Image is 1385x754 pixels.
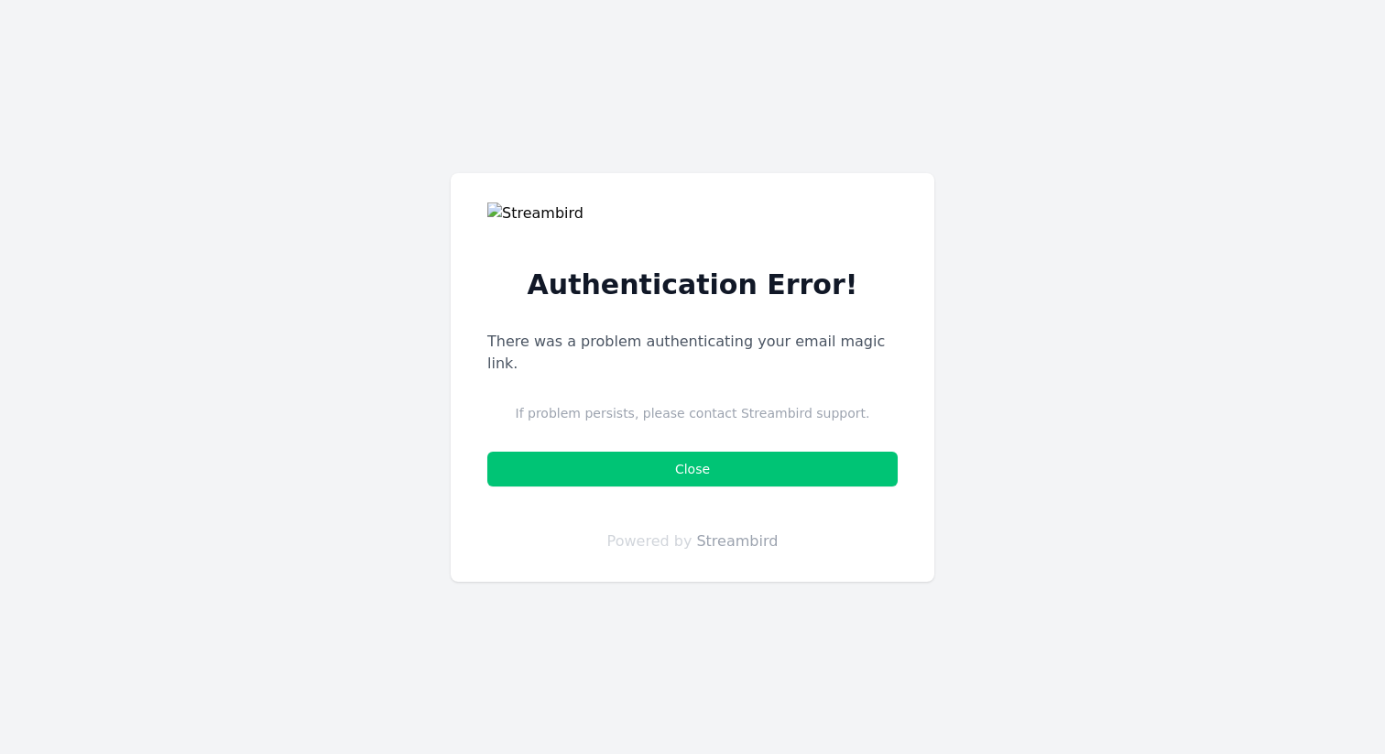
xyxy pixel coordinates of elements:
[487,452,898,486] button: Close
[487,404,898,422] p: If problem persists, please contact Streambird support.
[696,532,778,550] a: Streambird
[487,202,898,246] img: Streambird
[487,331,898,375] p: There was a problem authenticating your email magic link.
[607,532,692,550] span: Powered by
[487,268,898,301] h2: Authentication Error!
